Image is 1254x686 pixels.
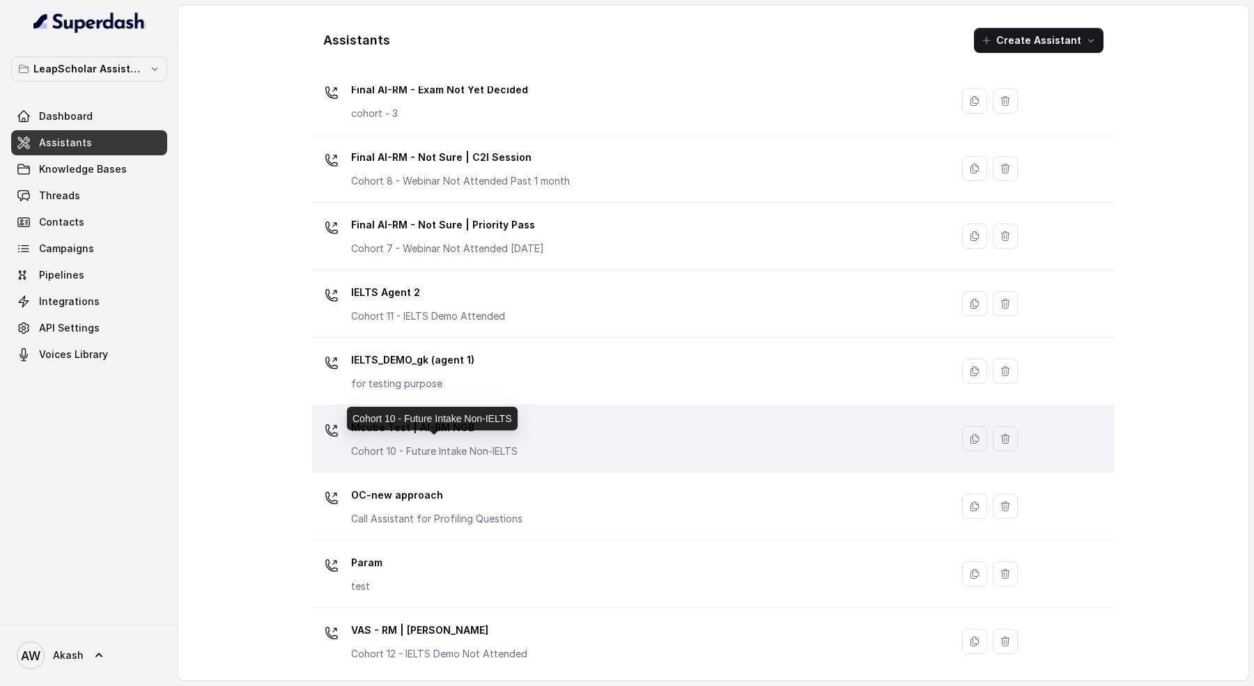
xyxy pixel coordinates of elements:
[39,242,94,256] span: Campaigns
[33,11,146,33] img: light.svg
[11,636,167,675] a: Akash
[351,79,528,101] p: Final AI-RM - Exam Not Yet Decided
[323,29,390,52] h1: Assistants
[351,214,544,236] p: Final AI-RM - Not Sure | Priority Pass
[351,377,474,391] p: for testing purpose
[39,189,80,203] span: Threads
[351,146,570,169] p: Final AI-RM - Not Sure | C2I Session
[39,295,100,309] span: Integrations
[351,512,522,526] p: Call Assistant for Profiling Questions
[351,349,474,371] p: IELTS_DEMO_gk (agent 1)
[11,315,167,341] a: API Settings
[11,104,167,129] a: Dashboard
[11,263,167,288] a: Pipelines
[351,579,382,593] p: test
[351,647,527,661] p: Cohort 12 - IELTS Demo Not Attended
[39,268,84,282] span: Pipelines
[21,648,40,663] text: AW
[11,289,167,314] a: Integrations
[351,552,382,574] p: Param
[33,61,145,77] p: LeapScholar Assistant
[11,236,167,261] a: Campaigns
[351,444,518,458] p: Cohort 10 - Future Intake Non-IELTS
[53,648,84,662] span: Akash
[11,56,167,81] button: LeapScholar Assistant
[974,28,1104,53] button: Create Assistant
[11,157,167,182] a: Knowledge Bases
[11,342,167,367] a: Voices Library
[351,281,505,304] p: IELTS Agent 2
[351,107,528,120] p: cohort - 3
[39,162,127,176] span: Knowledge Bases
[39,109,93,123] span: Dashboard
[39,348,108,361] span: Voices Library
[39,136,92,150] span: Assistants
[351,484,522,506] p: OC-new approach
[11,210,167,235] a: Contacts
[351,619,527,641] p: VAS - RM | [PERSON_NAME]
[39,321,100,335] span: API Settings
[347,407,518,430] div: Cohort 10 - Future Intake Non-IELTS
[351,174,570,188] p: Cohort 8 - Webinar Not Attended Past 1 month
[11,183,167,208] a: Threads
[39,215,84,229] span: Contacts
[351,309,505,323] p: Cohort 11 - IELTS Demo Attended
[351,242,544,256] p: Cohort 7 - Webinar Not Attended [DATE]
[11,130,167,155] a: Assistants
